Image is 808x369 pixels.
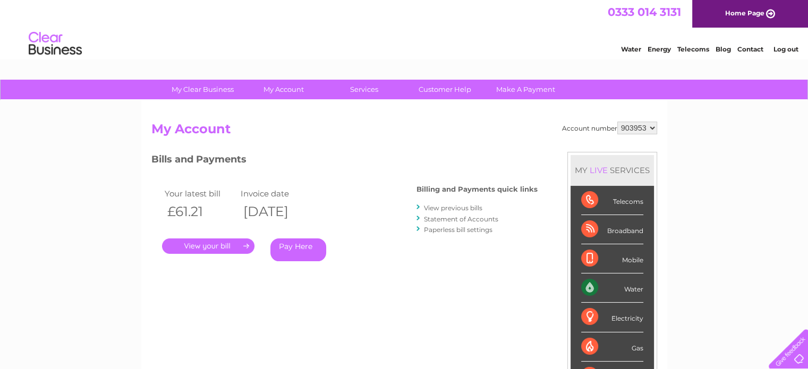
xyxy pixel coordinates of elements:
a: Customer Help [401,80,489,99]
a: . [162,238,254,254]
div: Mobile [581,244,643,273]
a: 0333 014 3131 [608,5,681,19]
a: View previous bills [424,204,482,212]
td: Your latest bill [162,186,239,201]
a: Blog [716,45,731,53]
a: Statement of Accounts [424,215,498,223]
td: Invoice date [238,186,314,201]
a: Telecoms [677,45,709,53]
div: Telecoms [581,186,643,215]
div: MY SERVICES [571,155,654,185]
a: Services [320,80,408,99]
h3: Bills and Payments [151,152,538,170]
th: £61.21 [162,201,239,222]
a: Log out [773,45,798,53]
div: Broadband [581,215,643,244]
img: logo.png [28,28,82,60]
h4: Billing and Payments quick links [416,185,538,193]
a: Make A Payment [482,80,569,99]
div: Water [581,273,643,303]
h2: My Account [151,122,657,142]
a: Energy [648,45,671,53]
div: Clear Business is a trading name of Verastar Limited (registered in [GEOGRAPHIC_DATA] No. 3667643... [154,6,656,52]
div: Gas [581,332,643,362]
div: Account number [562,122,657,134]
a: Contact [737,45,763,53]
a: My Account [240,80,327,99]
div: LIVE [588,165,610,175]
a: Paperless bill settings [424,226,492,234]
div: Electricity [581,303,643,332]
th: [DATE] [238,201,314,222]
a: Water [621,45,641,53]
a: Pay Here [270,238,326,261]
a: My Clear Business [159,80,246,99]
